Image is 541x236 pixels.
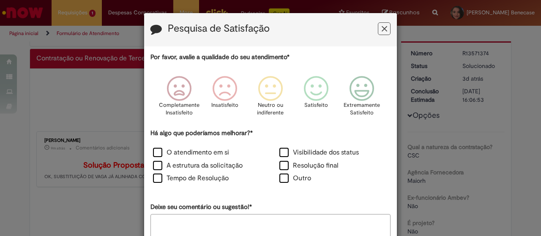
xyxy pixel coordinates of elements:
label: Por favor, avalie a qualidade do seu atendimento* [150,53,290,62]
label: Pesquisa de Satisfação [168,23,270,34]
p: Completamente Insatisfeito [159,101,199,117]
label: Visibilidade dos status [279,148,359,157]
div: Há algo que poderíamos melhorar?* [150,129,391,186]
p: Insatisfeito [211,101,238,109]
label: Outro [279,174,311,183]
label: Resolução final [279,161,339,171]
div: Satisfeito [295,70,338,127]
label: A estrutura da solicitação [153,161,243,171]
div: Extremamente Satisfeito [340,70,383,127]
label: Tempo de Resolução [153,174,229,183]
div: Insatisfeito [203,70,246,127]
label: O atendimento em si [153,148,229,157]
label: Deixe seu comentário ou sugestão!* [150,203,252,212]
div: Neutro ou indiferente [249,70,292,127]
p: Neutro ou indiferente [255,101,286,117]
div: Completamente Insatisfeito [157,70,200,127]
p: Satisfeito [304,101,328,109]
p: Extremamente Satisfeito [344,101,380,117]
